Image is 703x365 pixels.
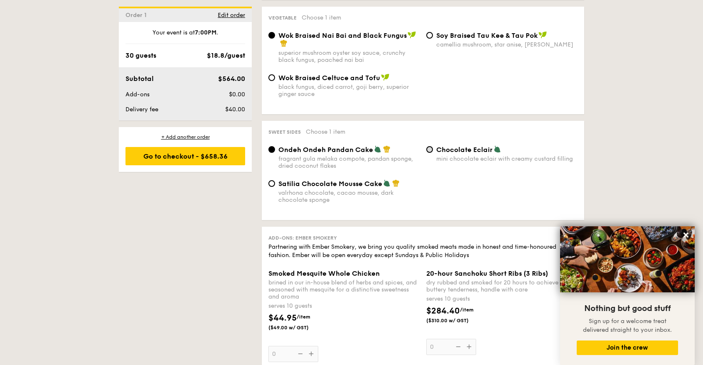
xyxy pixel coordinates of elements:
[278,49,420,64] div: superior mushroom oyster soy sauce, crunchy black fungus, poached nai bai
[125,29,245,44] div: Your event is at .
[278,189,420,203] div: valrhona chocolate, cacao mousse, dark chocolate sponge
[408,31,416,39] img: icon-vegan.f8ff3823.svg
[538,31,547,39] img: icon-vegan.f8ff3823.svg
[278,32,407,39] span: Wok Braised Nai Bai and Black Fungus
[229,91,245,98] span: $0.00
[268,313,297,323] span: $44.95
[268,243,578,260] div: Partnering with Ember Smokery, we bring you quality smoked meats made in honest and time-honoured...
[383,179,391,187] img: icon-vegetarian.fe4039eb.svg
[577,341,678,355] button: Join the crew
[436,41,578,48] div: camellia mushroom, star anise, [PERSON_NAME]
[494,145,501,153] img: icon-vegetarian.fe4039eb.svg
[125,91,150,98] span: Add-ons
[268,235,337,241] span: Add-ons: Ember Smokery
[268,32,275,39] input: Wok Braised Nai Bai and Black Fungussuperior mushroom oyster soy sauce, crunchy black fungus, poa...
[426,295,578,303] div: serves 10 guests
[584,304,671,314] span: Nothing but good stuff
[125,75,154,83] span: Subtotal
[280,39,288,47] img: icon-chef-hat.a58ddaea.svg
[218,12,245,19] span: Edit order
[436,155,578,162] div: mini chocolate eclair with creamy custard filling
[426,32,433,39] input: ⁠Soy Braised Tau Kee & Tau Pokcamellia mushroom, star anise, [PERSON_NAME]
[383,145,391,153] img: icon-chef-hat.a58ddaea.svg
[268,180,275,187] input: Satilia Chocolate Mousse Cakevalrhona chocolate, cacao mousse, dark chocolate sponge
[268,279,420,300] div: brined in our in-house blend of herbs and spices, and seasoned with mesquite for a distinctive sw...
[268,324,325,331] span: ($49.00 w/ GST)
[426,306,460,316] span: $284.40
[125,134,245,140] div: + Add another order
[278,146,373,154] span: Ondeh Ondeh Pandan Cake
[207,51,245,61] div: $18.8/guest
[268,129,301,135] span: Sweet sides
[297,314,310,320] span: /item
[125,12,150,19] span: Order 1
[426,317,483,324] span: ($310.00 w/ GST)
[125,147,245,165] div: Go to checkout - $658.36
[268,146,275,153] input: Ondeh Ondeh Pandan Cakefragrant gula melaka compote, pandan sponge, dried coconut flakes
[381,73,389,81] img: icon-vegan.f8ff3823.svg
[278,74,380,82] span: Wok Braised Celtuce and Tofu
[125,51,156,61] div: 30 guests
[460,307,474,313] span: /item
[268,15,297,21] span: Vegetable
[218,75,245,83] span: $564.00
[306,128,345,135] span: Choose 1 item
[426,269,548,277] span: 20-hour Sanchoku Short Ribs (3 Ribs)
[278,155,420,169] div: fragrant gula melaka compote, pandan sponge, dried coconut flakes
[268,269,380,277] span: Smoked Mesquite Whole Chicken
[426,146,433,153] input: Chocolate Eclairmini chocolate eclair with creamy custard filling
[195,29,216,36] strong: 7:00PM
[426,279,578,293] div: dry rubbed and smoked for 20 hours to achieve a buttery tenderness, handle with care
[125,106,158,113] span: Delivery fee
[225,106,245,113] span: $40.00
[392,179,400,187] img: icon-chef-hat.a58ddaea.svg
[436,32,538,39] span: ⁠Soy Braised Tau Kee & Tau Pok
[374,145,381,153] img: icon-vegetarian.fe4039eb.svg
[268,74,275,81] input: Wok Braised Celtuce and Tofublack fungus, diced carrot, goji berry, superior ginger sauce
[278,180,382,188] span: Satilia Chocolate Mousse Cake
[679,228,693,242] button: Close
[302,14,341,21] span: Choose 1 item
[583,318,672,333] span: Sign up for a welcome treat delivered straight to your inbox.
[560,226,695,292] img: DSC07876-Edit02-Large.jpeg
[436,146,493,154] span: Chocolate Eclair
[268,302,420,310] div: serves 10 guests
[278,83,420,98] div: black fungus, diced carrot, goji berry, superior ginger sauce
